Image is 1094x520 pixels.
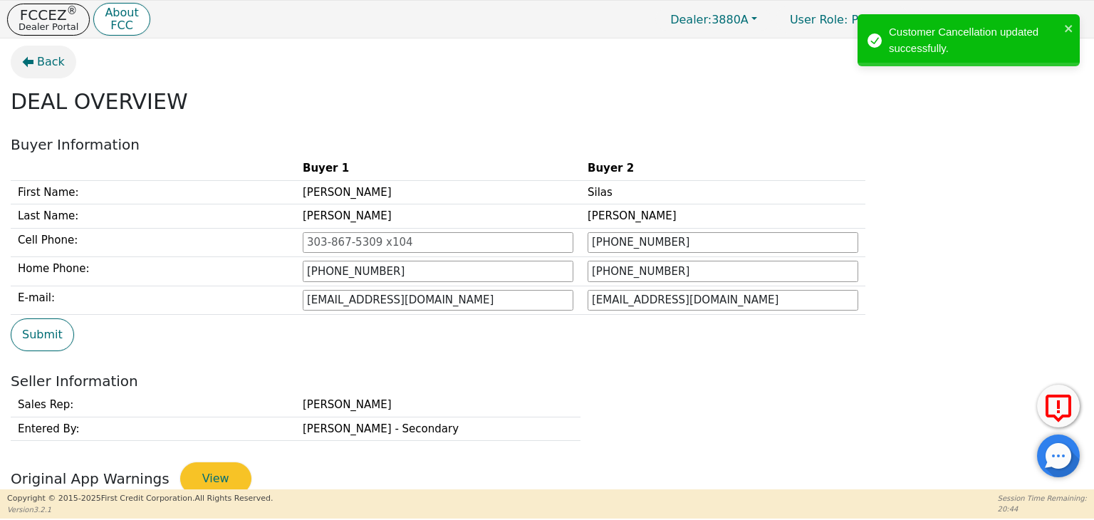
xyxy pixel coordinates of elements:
input: 303-867-5309 x104 [588,232,858,254]
td: [PERSON_NAME] [296,393,580,417]
p: Session Time Remaining: [998,493,1087,504]
a: User Role: Primary [776,6,910,33]
p: Version 3.2.1 [7,504,273,515]
div: Customer Cancellation updated successfully. [889,24,1060,56]
td: [PERSON_NAME] - Secondary [296,417,580,441]
td: [PERSON_NAME] [296,180,580,204]
span: 3880A [670,13,749,26]
p: FCCEZ [19,8,78,22]
input: 303-867-5309 x104 [303,261,573,282]
button: Report Error to FCC [1037,385,1080,427]
td: Silas [580,180,865,204]
th: Buyer 2 [580,157,865,180]
td: Entered By: [11,417,296,441]
td: Home Phone: [11,257,296,286]
span: All Rights Reserved. [194,494,273,503]
p: Copyright © 2015- 2025 First Credit Corporation. [7,493,273,505]
td: Cell Phone: [11,228,296,257]
button: AboutFCC [93,3,150,36]
button: View [180,462,251,495]
button: Back [11,46,76,78]
sup: ® [67,4,78,17]
span: User Role : [790,13,848,26]
p: 20:44 [998,504,1087,514]
th: Buyer 1 [296,157,580,180]
span: Back [37,53,65,71]
button: 3880A:[PERSON_NAME] [913,9,1087,31]
td: Sales Rep: [11,393,296,417]
button: Dealer:3880A [655,9,772,31]
h2: Seller Information [11,373,1083,390]
h2: Buyer Information [11,136,1083,153]
input: 303-867-5309 x104 [588,261,858,282]
button: close [1064,20,1074,36]
h2: DEAL OVERVIEW [11,89,1083,115]
td: E-mail: [11,286,296,315]
p: About [105,7,138,19]
button: FCCEZ®Dealer Portal [7,4,90,36]
input: 303-867-5309 x104 [303,232,573,254]
td: [PERSON_NAME] [580,204,865,229]
p: Primary [776,6,910,33]
span: Dealer: [670,13,712,26]
p: Dealer Portal [19,22,78,31]
td: First Name: [11,180,296,204]
span: Original App Warnings [11,470,170,487]
td: Last Name: [11,204,296,229]
td: [PERSON_NAME] [296,204,580,229]
button: Submit [11,318,74,351]
p: FCC [105,20,138,31]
